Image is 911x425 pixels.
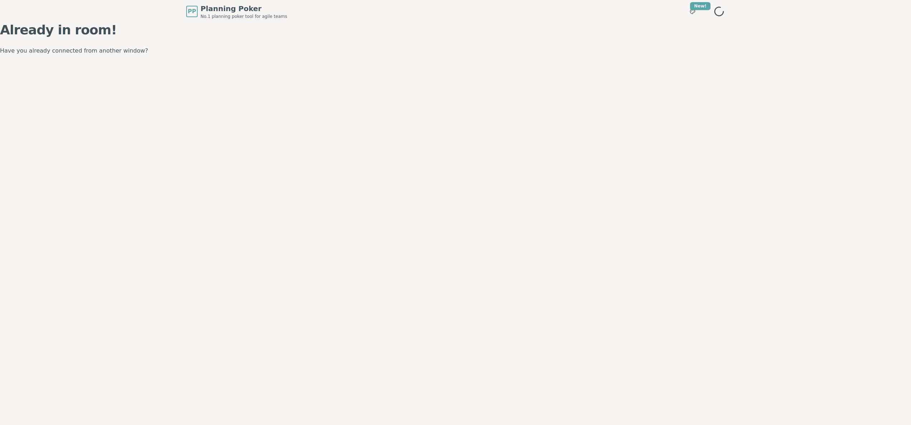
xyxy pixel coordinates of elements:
div: New! [690,2,710,10]
span: Planning Poker [201,4,287,14]
a: PPPlanning PokerNo.1 planning poker tool for agile teams [186,4,287,19]
span: No.1 planning poker tool for agile teams [201,14,287,19]
button: New! [686,5,699,18]
span: PP [188,7,196,16]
